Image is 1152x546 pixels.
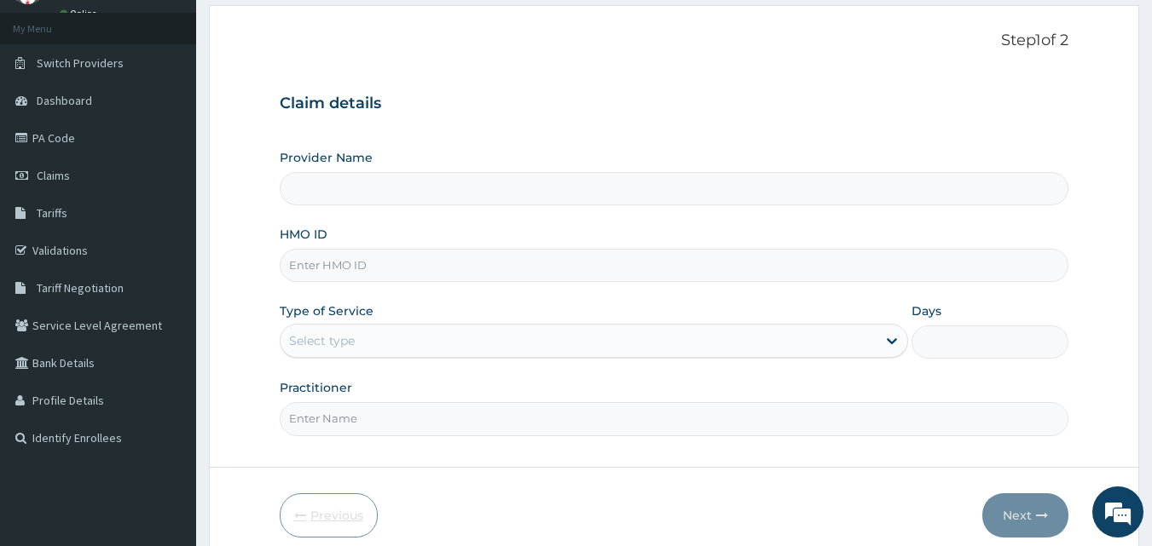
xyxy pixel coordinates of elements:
[37,280,124,296] span: Tariff Negotiation
[280,402,1069,435] input: Enter Name
[280,302,373,319] label: Type of Service
[982,493,1068,537] button: Next
[280,32,1069,50] p: Step 1 of 2
[37,168,70,183] span: Claims
[280,226,327,243] label: HMO ID
[280,149,373,166] label: Provider Name
[37,55,124,71] span: Switch Providers
[280,379,352,396] label: Practitioner
[912,302,941,319] label: Days
[37,205,67,221] span: Tariffs
[280,249,1069,282] input: Enter HMO ID
[289,332,355,349] div: Select type
[60,8,101,20] a: Online
[37,93,92,108] span: Dashboard
[280,95,1069,113] h3: Claim details
[280,493,378,537] button: Previous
